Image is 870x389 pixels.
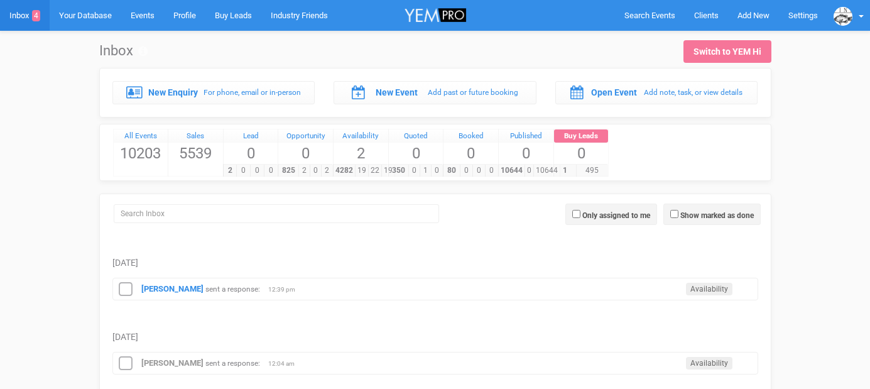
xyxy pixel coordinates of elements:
span: 22 [368,165,382,177]
span: 5539 [168,143,223,164]
a: Open Event Add note, task, or view details [555,81,758,104]
span: 0 [250,165,264,177]
a: [PERSON_NAME] [141,358,204,368]
span: 10203 [114,143,168,164]
div: Switch to YEM Hi [693,45,761,58]
span: 10644 [498,165,525,177]
small: sent a response: [205,285,260,293]
span: 4 [32,10,40,21]
a: New Event Add past or future booking [334,81,536,104]
span: 10644 [533,165,560,177]
label: New Enquiry [148,86,198,99]
span: 2 [321,165,333,177]
span: 0 [443,143,498,164]
a: Booked [443,129,498,143]
a: Switch to YEM Hi [683,40,771,63]
a: Availability [334,129,388,143]
label: Open Event [591,86,637,99]
span: Clients [694,11,719,20]
span: 0 [485,165,498,177]
span: 495 [576,165,608,177]
span: 0 [472,165,486,177]
input: Search Inbox [114,204,439,223]
span: 350 [388,165,409,177]
span: Add New [737,11,769,20]
img: data [834,7,852,26]
small: Add note, task, or view details [644,88,742,97]
a: [PERSON_NAME] [141,284,204,293]
span: Search Events [624,11,675,20]
span: 2 [223,165,237,177]
a: New Enquiry For phone, email or in-person [112,81,315,104]
span: 0 [310,165,322,177]
span: 19 [355,165,369,177]
span: 1 [420,165,432,177]
span: 0 [224,143,278,164]
span: Availability [686,283,732,295]
span: 0 [389,143,443,164]
a: Lead [224,129,278,143]
span: 0 [236,165,251,177]
span: 4282 [333,165,356,177]
span: 0 [460,165,473,177]
label: Only assigned to me [582,210,650,221]
span: 0 [408,165,420,177]
label: Show marked as done [680,210,754,221]
span: 1 [553,165,577,177]
a: Buy Leads [554,129,609,143]
span: 0 [278,143,333,164]
span: 0 [264,165,278,177]
a: Published [499,129,553,143]
a: Quoted [389,129,443,143]
span: Availability [686,357,732,370]
small: For phone, email or in-person [204,88,301,97]
h5: [DATE] [112,332,758,342]
span: 2 [298,165,310,177]
span: 80 [443,165,460,177]
span: 0 [499,143,553,164]
span: 0 [554,143,609,164]
small: Add past or future booking [428,88,518,97]
small: sent a response: [205,359,260,368]
span: 2 [334,143,388,164]
span: 19 [381,165,395,177]
a: Opportunity [278,129,333,143]
span: 0 [431,165,443,177]
a: Sales [168,129,223,143]
h1: Inbox [99,43,148,58]
h5: [DATE] [112,258,758,268]
span: 0 [525,165,534,177]
label: New Event [376,86,418,99]
span: 825 [278,165,298,177]
a: All Events [114,129,168,143]
span: 12:39 pm [268,285,300,294]
span: 12:04 am [268,359,300,368]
